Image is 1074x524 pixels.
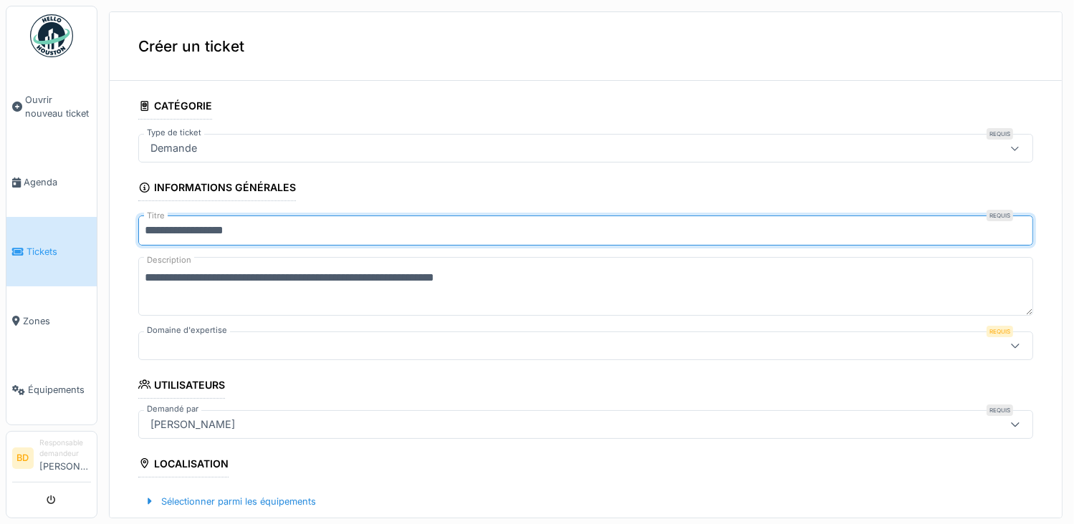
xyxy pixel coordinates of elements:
div: Utilisateurs [138,374,225,399]
div: Créer un ticket [110,12,1062,81]
span: Agenda [24,175,91,189]
div: Requis [987,210,1013,221]
img: Badge_color-CXgf-gQk.svg [30,14,73,57]
label: Type de ticket [144,127,204,139]
li: [PERSON_NAME] [39,437,91,479]
label: Description [144,251,194,269]
div: Requis [987,404,1013,416]
div: Sélectionner parmi les équipements [138,492,322,511]
div: Demande [145,140,203,156]
div: Requis [987,326,1013,337]
div: Responsable demandeur [39,437,91,460]
label: Titre [144,210,168,222]
a: Ouvrir nouveau ticket [6,65,97,148]
li: BD [12,447,34,469]
div: Informations générales [138,177,296,201]
div: Localisation [138,453,229,477]
label: Domaine d'expertise [144,324,230,336]
span: Ouvrir nouveau ticket [25,93,91,120]
a: Agenda [6,148,97,218]
div: Requis [987,128,1013,140]
span: Zones [23,314,91,328]
span: Tickets [27,245,91,258]
div: Catégorie [138,95,212,120]
a: Équipements [6,355,97,424]
a: BD Responsable demandeur[PERSON_NAME] [12,437,91,482]
div: [PERSON_NAME] [145,417,241,432]
a: Zones [6,286,97,356]
span: Équipements [28,383,91,397]
a: Tickets [6,217,97,286]
label: Demandé par [144,403,201,415]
